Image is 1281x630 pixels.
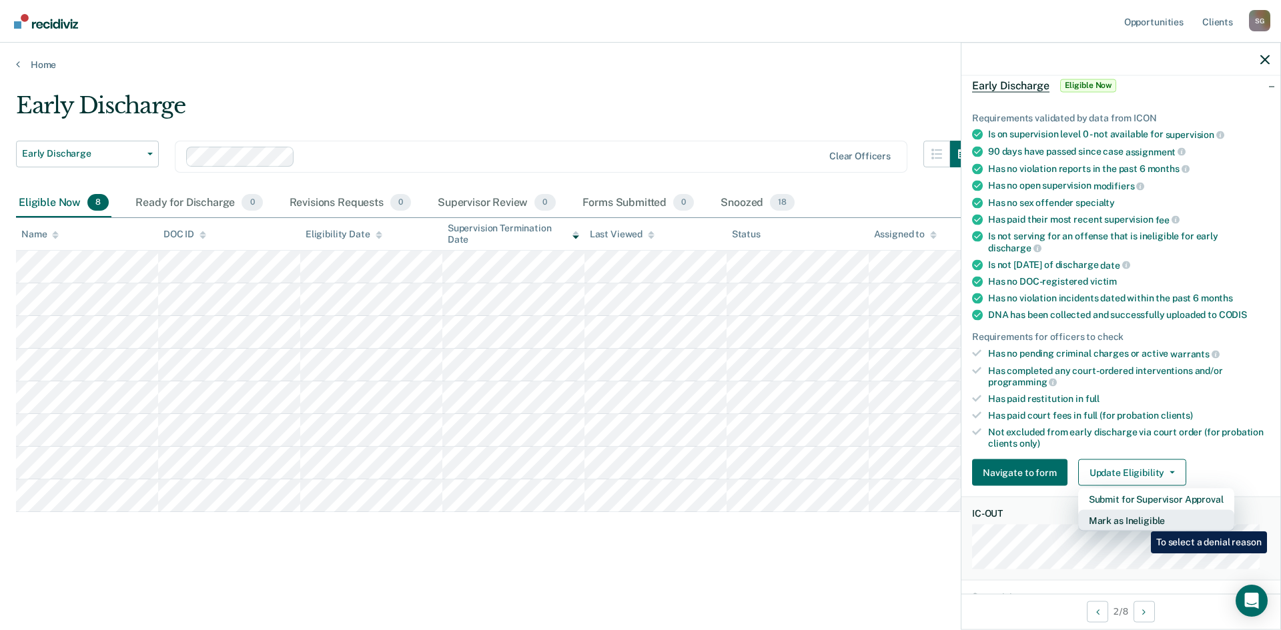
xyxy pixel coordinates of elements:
span: full [1086,393,1100,404]
span: warrants [1170,348,1220,359]
span: 0 [673,194,694,211]
div: Is on supervision level 0 - not available for [988,129,1270,141]
div: Has no sex offender [988,197,1270,208]
div: S G [1249,10,1270,31]
div: Ready for Discharge [133,189,265,218]
span: assignment [1126,146,1186,157]
div: Early Discharge [16,92,977,130]
div: Revisions Requests [287,189,414,218]
span: CODIS [1219,309,1247,320]
span: clients) [1161,409,1193,420]
dt: IC-OUT [972,508,1270,519]
span: 0 [390,194,411,211]
div: DOC ID [163,229,206,240]
a: Navigate to form link [972,459,1073,486]
div: Has no violation incidents dated within the past 6 [988,293,1270,304]
div: Has no DOC-registered [988,276,1270,287]
button: Profile dropdown button [1249,10,1270,31]
div: Has paid restitution in [988,393,1270,405]
button: Next Opportunity [1134,601,1155,622]
div: Assigned to [874,229,937,240]
button: Submit for Supervisor Approval [1078,489,1234,510]
span: supervision [1166,129,1224,140]
img: Recidiviz [14,14,78,29]
span: 0 [242,194,262,211]
span: Early Discharge [972,79,1049,92]
button: Previous Opportunity [1087,601,1108,622]
span: fee [1156,214,1180,225]
div: Is not serving for an offense that is ineligible for early [988,231,1270,253]
div: Early DischargeEligible Now [961,64,1280,107]
div: Name [21,229,59,240]
span: months [1148,163,1190,174]
div: Has no pending criminal charges or active [988,348,1270,360]
div: DNA has been collected and successfully uploaded to [988,309,1270,321]
div: Eligible Now [16,189,111,218]
div: Eligibility Date [306,229,382,240]
span: date [1100,259,1130,270]
span: 8 [87,194,109,211]
span: only) [1019,437,1040,448]
div: Has no open supervision [988,180,1270,192]
button: Update Eligibility [1078,459,1186,486]
button: Navigate to form [972,459,1067,486]
div: Has paid court fees in full (for probation [988,409,1270,421]
div: Supervision Termination Date [448,223,579,245]
div: 2 / 8 [961,593,1280,629]
div: Has paid their most recent supervision [988,213,1270,225]
span: months [1201,293,1233,303]
span: programming [988,377,1057,387]
span: 0 [534,194,555,211]
div: Has completed any court-ordered interventions and/or [988,365,1270,387]
span: specialty [1076,197,1115,207]
span: discharge [988,242,1041,253]
div: Clear officers [829,151,891,162]
span: modifiers [1094,180,1145,191]
a: Home [16,59,1265,71]
div: Last Viewed [590,229,655,240]
button: Mark as Ineligible [1078,510,1234,531]
div: 90 days have passed since case [988,145,1270,157]
div: Not excluded from early discharge via court order (for probation clients [988,426,1270,449]
div: Open Intercom Messenger [1236,585,1268,617]
div: Has no violation reports in the past 6 [988,163,1270,175]
span: 18 [770,194,795,211]
div: Requirements validated by data from ICON [972,112,1270,123]
div: Requirements for officers to check [972,331,1270,343]
span: victim [1090,276,1117,287]
div: Supervisor Review [435,189,558,218]
dt: Supervision [972,591,1270,603]
div: Status [732,229,761,240]
span: Eligible Now [1060,79,1117,92]
div: Snoozed [718,189,797,218]
div: Is not [DATE] of discharge [988,259,1270,271]
div: Forms Submitted [580,189,697,218]
span: Early Discharge [22,148,142,159]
